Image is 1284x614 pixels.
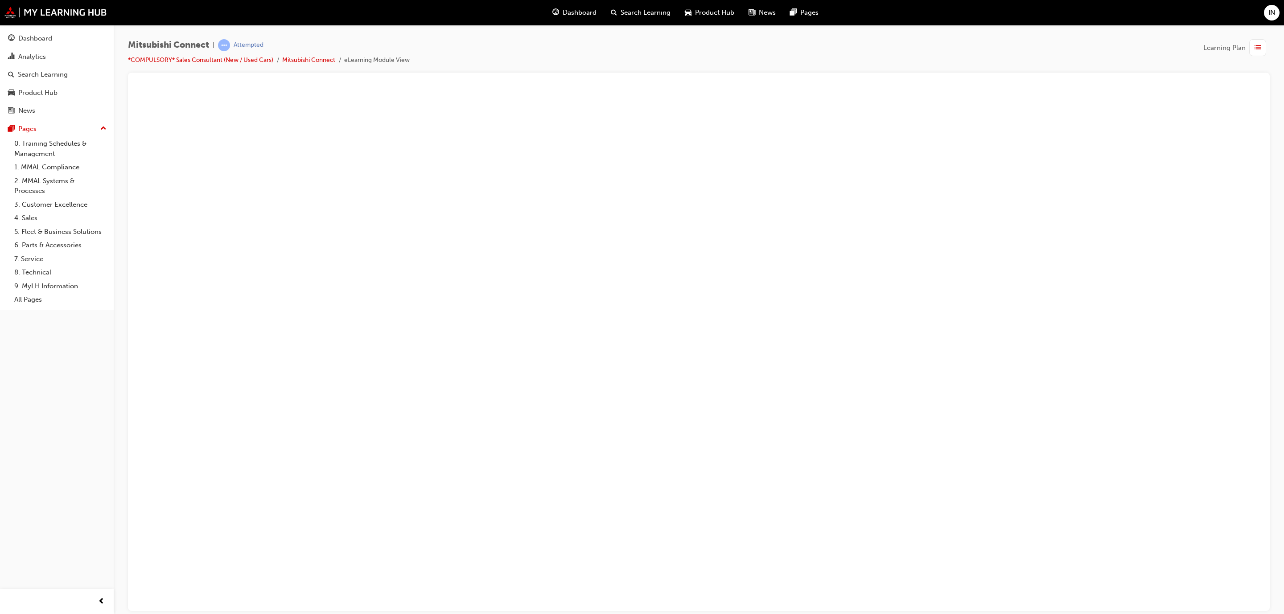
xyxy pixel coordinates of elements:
[11,137,110,160] a: 0. Training Schedules & Management
[678,4,741,22] a: car-iconProduct Hub
[11,266,110,279] a: 8. Technical
[18,88,58,98] div: Product Hub
[11,198,110,212] a: 3. Customer Excellence
[11,293,110,307] a: All Pages
[611,7,617,18] span: search-icon
[621,8,671,18] span: Search Learning
[8,125,15,133] span: pages-icon
[759,8,776,18] span: News
[4,85,110,101] a: Product Hub
[1203,43,1246,53] span: Learning Plan
[11,211,110,225] a: 4. Sales
[749,7,755,18] span: news-icon
[128,40,209,50] span: Mitsubishi Connect
[8,53,15,61] span: chart-icon
[4,29,110,121] button: DashboardAnalyticsSearch LearningProduct HubNews
[604,4,678,22] a: search-iconSearch Learning
[563,8,597,18] span: Dashboard
[8,107,15,115] span: news-icon
[8,89,15,97] span: car-icon
[783,4,826,22] a: pages-iconPages
[4,49,110,65] a: Analytics
[11,174,110,198] a: 2. MMAL Systems & Processes
[234,41,263,49] div: Attempted
[100,123,107,135] span: up-icon
[18,106,35,116] div: News
[218,39,230,51] span: learningRecordVerb_ATTEMPT-icon
[344,55,410,65] li: eLearning Module View
[128,56,273,64] a: *COMPULSORY* Sales Consultant (New / Used Cars)
[800,8,819,18] span: Pages
[98,596,105,607] span: prev-icon
[4,7,107,18] img: mmal
[11,238,110,252] a: 6. Parts & Accessories
[1255,42,1261,53] span: list-icon
[8,71,14,79] span: search-icon
[1268,8,1275,18] span: IN
[8,35,15,43] span: guage-icon
[695,8,734,18] span: Product Hub
[741,4,783,22] a: news-iconNews
[685,7,691,18] span: car-icon
[545,4,604,22] a: guage-iconDashboard
[282,56,335,64] a: Mitsubishi Connect
[4,121,110,137] button: Pages
[11,279,110,293] a: 9. MyLH Information
[11,225,110,239] a: 5. Fleet & Business Solutions
[552,7,559,18] span: guage-icon
[1264,5,1280,20] button: IN
[18,70,68,80] div: Search Learning
[4,102,110,119] a: News
[18,52,46,62] div: Analytics
[11,252,110,266] a: 7. Service
[18,33,52,44] div: Dashboard
[4,66,110,83] a: Search Learning
[790,7,797,18] span: pages-icon
[11,160,110,174] a: 1. MMAL Compliance
[4,30,110,47] a: Dashboard
[1203,39,1270,56] button: Learning Plan
[18,124,37,134] div: Pages
[213,40,214,50] span: |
